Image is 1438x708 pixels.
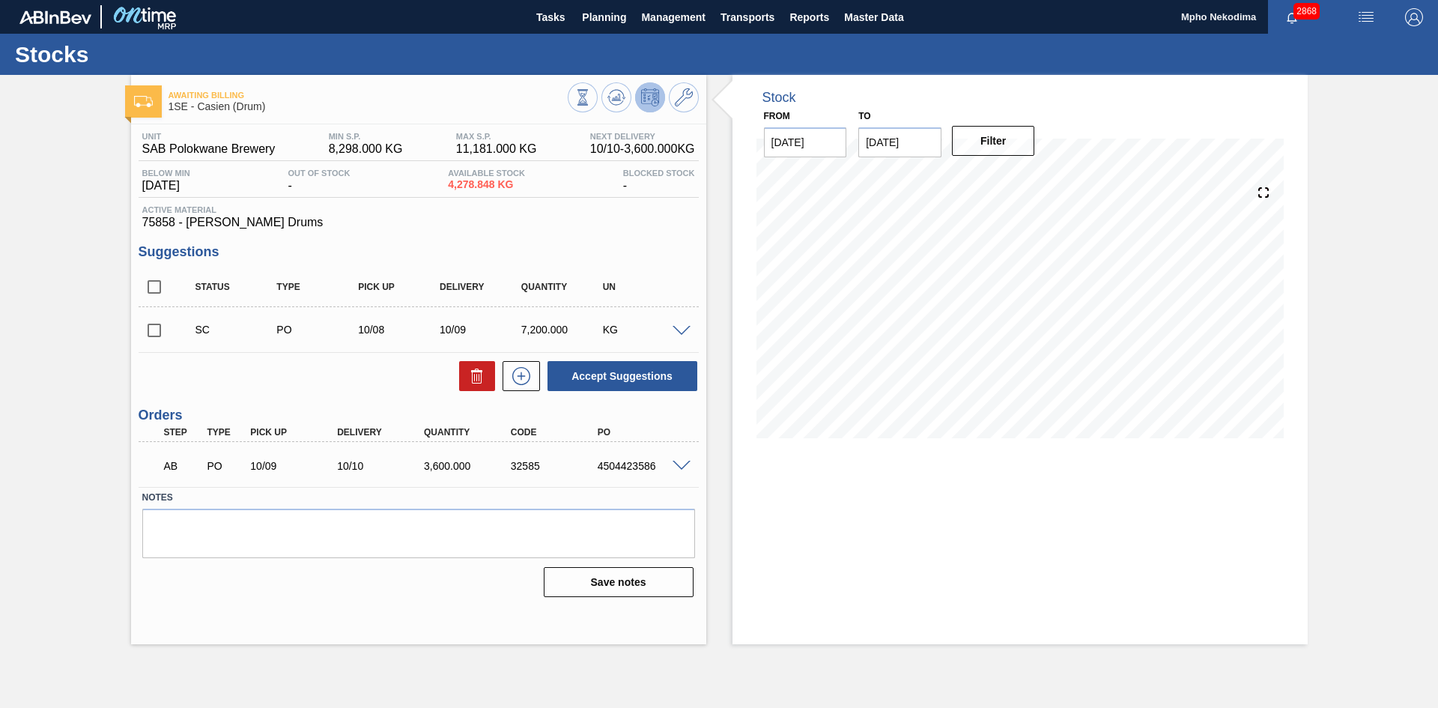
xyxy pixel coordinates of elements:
[858,127,941,157] input: mm/dd/yyyy
[507,460,604,472] div: 32585
[635,82,665,112] button: Deprogram Stock
[619,169,699,193] div: -
[669,82,699,112] button: Go to Master Data / General
[142,179,190,193] span: [DATE]
[288,169,351,178] span: Out Of Stock
[762,90,796,106] div: Stock
[192,282,282,292] div: Status
[192,324,282,336] div: Suggestion Created
[952,126,1035,156] button: Filter
[436,324,527,336] div: 10/09/2025
[142,132,276,141] span: Unit
[420,460,518,472] div: 3,600.000
[858,111,870,121] label: to
[540,360,699,393] div: Accept Suggestions
[641,8,706,26] span: Management
[594,427,691,438] div: PO
[142,487,695,509] label: Notes
[594,460,691,472] div: 4504423586
[169,101,568,112] span: 1SE - Casien (Drum)
[448,179,525,190] span: 4,278.848 KG
[333,460,431,472] div: 10/10/2025
[169,91,568,100] span: Awaiting Billing
[844,8,903,26] span: Master Data
[518,282,608,292] div: Quantity
[203,460,248,472] div: Purchase order
[333,427,431,438] div: Delivery
[139,408,699,423] h3: Orders
[142,142,276,156] span: SAB Polokwane Brewery
[246,460,344,472] div: 10/09/2025
[1405,8,1423,26] img: Logout
[720,8,774,26] span: Transports
[547,361,697,391] button: Accept Suggestions
[789,8,829,26] span: Reports
[495,361,540,391] div: New suggestion
[329,132,403,141] span: MIN S.P.
[273,324,363,336] div: Purchase order
[590,142,695,156] span: 10/10 - 3,600.000 KG
[160,450,205,482] div: Awaiting Billing
[599,324,690,336] div: KG
[456,132,537,141] span: MAX S.P.
[448,169,525,178] span: Available Stock
[273,282,363,292] div: Type
[160,427,205,438] div: Step
[764,127,847,157] input: mm/dd/yyyy
[507,427,604,438] div: Code
[420,427,518,438] div: Quantity
[246,427,344,438] div: Pick up
[452,361,495,391] div: Delete Suggestions
[544,567,694,597] button: Save notes
[582,8,626,26] span: Planning
[764,111,790,121] label: From
[142,169,190,178] span: Below Min
[15,46,281,63] h1: Stocks
[601,82,631,112] button: Update Chart
[568,82,598,112] button: Stocks Overview
[329,142,403,156] span: 8,298.000 KG
[203,427,248,438] div: Type
[590,132,695,141] span: Next Delivery
[142,205,695,214] span: Active Material
[134,96,153,107] img: Ícone
[623,169,695,178] span: Blocked Stock
[599,282,690,292] div: UN
[285,169,354,193] div: -
[534,8,567,26] span: Tasks
[1357,8,1375,26] img: userActions
[164,460,201,472] p: AB
[354,324,445,336] div: 10/08/2025
[1293,3,1320,19] span: 2868
[456,142,537,156] span: 11,181.000 KG
[354,282,445,292] div: Pick up
[1268,7,1316,28] button: Notifications
[139,244,699,260] h3: Suggestions
[436,282,527,292] div: Delivery
[142,216,695,229] span: 75858 - [PERSON_NAME] Drums
[19,10,91,24] img: TNhmsLtSVTkK8tSr43FrP2fwEKptu5GPRR3wAAAABJRU5ErkJggg==
[518,324,608,336] div: 7,200.000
